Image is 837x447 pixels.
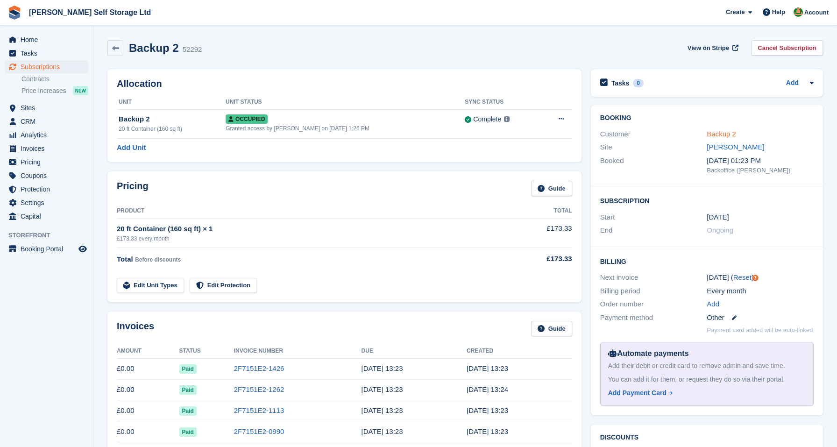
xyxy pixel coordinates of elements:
a: Price increases NEW [21,85,88,96]
th: Sync Status [465,95,539,110]
a: menu [5,101,88,114]
h2: Booking [600,114,814,122]
h2: Pricing [117,181,149,196]
div: Complete [473,114,501,124]
a: menu [5,210,88,223]
a: menu [5,169,88,182]
div: Tooltip anchor [751,274,759,282]
div: Billing period [600,286,707,297]
time: 2025-09-07 12:23:10 UTC [362,364,403,372]
p: Payment card added will be auto-linked [707,326,813,335]
a: Cancel Subscription [751,40,823,56]
span: Ongoing [707,226,733,234]
time: 2024-09-06 00:00:00 UTC [707,212,729,223]
div: [DATE] 01:23 PM [707,156,814,166]
span: Capital [21,210,77,223]
span: Create [726,7,745,17]
div: Order number [600,299,707,310]
td: £0.00 [117,421,179,442]
th: Due [362,344,467,359]
a: Reset [733,273,752,281]
h2: Tasks [611,79,630,87]
span: Paid [179,364,197,374]
time: 2025-08-06 12:24:04 UTC [467,385,508,393]
span: Account [804,8,829,17]
div: Backup 2 [119,114,226,125]
td: £0.00 [117,379,179,400]
a: menu [5,115,88,128]
div: [DATE] ( ) [707,272,814,283]
span: Paid [179,385,197,395]
span: Storefront [8,231,93,240]
a: Edit Protection [190,278,257,293]
a: 2F7151E2-1262 [234,385,284,393]
time: 2025-08-07 12:23:10 UTC [362,385,403,393]
span: Occupied [226,114,268,124]
a: Guide [531,321,572,336]
div: Add their debit or credit card to remove admin and save time. [608,361,806,371]
span: Invoices [21,142,77,155]
h2: Invoices [117,321,154,336]
a: 2F7151E2-1113 [234,406,284,414]
span: Settings [21,196,77,209]
div: Backoffice ([PERSON_NAME]) [707,166,814,175]
img: icon-info-grey-7440780725fd019a000dd9b08b2336e03edf1995a4989e88bcd33f0948082b44.svg [504,116,510,122]
a: [PERSON_NAME] Self Storage Ltd [25,5,155,20]
div: Automate payments [608,348,806,359]
span: Pricing [21,156,77,169]
span: Coupons [21,169,77,182]
h2: Allocation [117,78,572,89]
th: Product [117,204,502,219]
div: Next invoice [600,272,707,283]
a: menu [5,142,88,155]
a: Add [707,299,719,310]
span: Price increases [21,86,66,95]
a: Add Unit [117,142,146,153]
a: menu [5,156,88,169]
td: £173.33 [502,218,572,248]
div: End [600,225,707,236]
a: Guide [531,181,572,196]
span: Paid [179,406,197,416]
div: NEW [73,86,88,95]
div: Add Payment Card [608,388,667,398]
div: Customer [600,129,707,140]
a: menu [5,242,88,255]
time: 2025-09-06 12:23:23 UTC [467,364,508,372]
span: Subscriptions [21,60,77,73]
td: £0.00 [117,400,179,421]
a: Edit Unit Types [117,278,184,293]
div: Site [600,142,707,153]
a: View on Stripe [684,40,740,56]
a: menu [5,60,88,73]
th: Status [179,344,234,359]
span: Analytics [21,128,77,142]
a: [PERSON_NAME] [707,143,764,151]
span: CRM [21,115,77,128]
span: Paid [179,427,197,437]
span: Tasks [21,47,77,60]
a: Preview store [77,243,88,255]
h2: Discounts [600,434,814,441]
div: Granted access by [PERSON_NAME] on [DATE] 1:26 PM [226,124,465,133]
h2: Billing [600,256,814,266]
span: Sites [21,101,77,114]
a: menu [5,33,88,46]
a: menu [5,196,88,209]
td: £0.00 [117,358,179,379]
div: 20 ft Container (160 sq ft) [119,125,226,133]
h2: Backup 2 [129,42,179,54]
a: 2F7151E2-1426 [234,364,284,372]
div: 0 [633,79,644,87]
a: Add Payment Card [608,388,802,398]
time: 2025-06-07 12:23:10 UTC [362,427,403,435]
span: Total [117,255,133,263]
div: Booked [600,156,707,175]
div: 20 ft Container (160 sq ft) × 1 [117,224,502,234]
div: Payment method [600,312,707,323]
a: menu [5,183,88,196]
img: stora-icon-8386f47178a22dfd0bd8f6a31ec36ba5ce8667c1dd55bd0f319d3a0aa187defe.svg [7,6,21,20]
div: Every month [707,286,814,297]
div: Start [600,212,707,223]
time: 2025-06-06 12:23:49 UTC [467,427,508,435]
